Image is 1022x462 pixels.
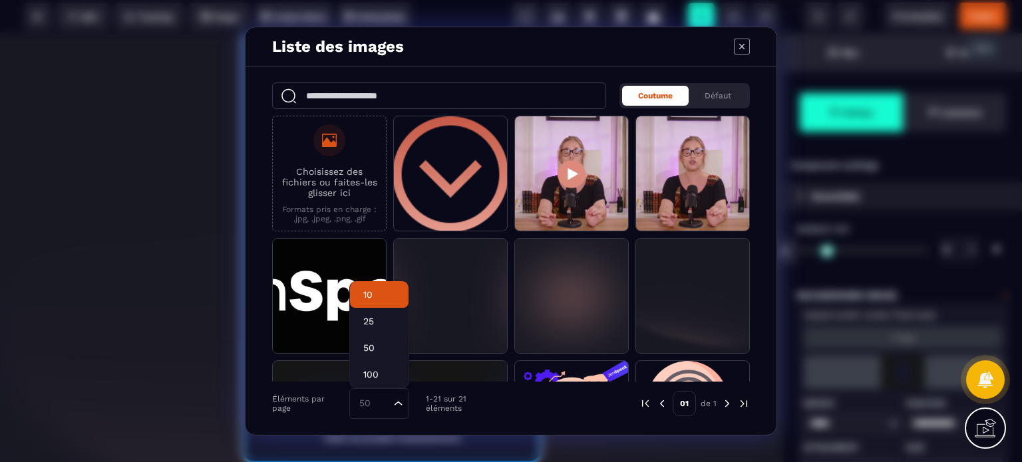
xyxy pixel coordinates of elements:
p: 25 [363,314,395,328]
img: next [738,398,750,409]
text: Vidéo Accessible Instantanément [260,395,524,415]
p: 01 [673,391,696,416]
h2: Cliquez ci-dessous pour Débloquer vos accès à la vidéo avant qu'elle ne soit retirée. [260,154,524,223]
img: ec0377d8c4b57f634f920eeb04cf72c7_chevron.png [359,223,425,289]
p: 50 [363,341,395,354]
button: Oui, Je Veux Découvrir La Méthode [301,310,482,385]
h4: Liste des images [272,37,404,56]
p: de 1 [701,398,717,409]
div: Search for option [349,388,409,419]
p: 100 [363,368,395,381]
p: Formats pris en charge : .jpg, .jpeg, .png, .gif [279,205,379,223]
img: prev [639,398,651,409]
span: Défaut [705,91,731,100]
h1: Obtenez Gratuitement Vos Accès à la Vidéo [260,31,524,144]
p: 1-21 sur 21 éléments [426,394,501,413]
input: Search for option [355,396,391,411]
p: Choisissez des fichiers ou faites-les glisser ici [279,166,379,198]
span: Coutume [638,91,673,100]
p: 10 [363,288,395,301]
p: Éléments par page [272,394,343,413]
img: next [721,398,733,409]
img: prev [656,398,668,409]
